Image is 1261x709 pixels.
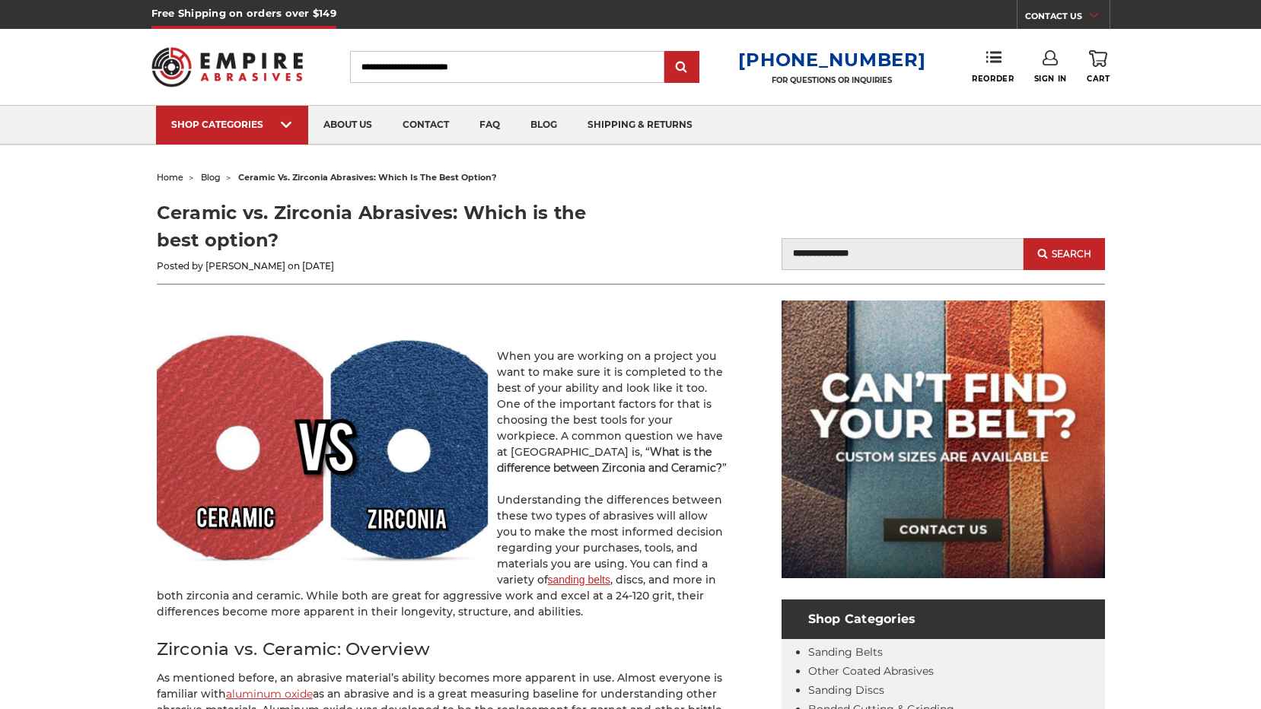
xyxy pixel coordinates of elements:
[201,172,221,183] a: blog
[808,664,934,678] a: Other Coated Abrasives
[972,50,1014,83] a: Reorder
[157,636,728,663] h2: Zirconia vs. Ceramic: Overview
[226,687,313,701] a: aluminum oxide
[238,172,496,183] span: ceramic vs. zirconia abrasives: which is the best option?
[972,74,1014,84] span: Reorder
[387,106,464,145] a: contact
[548,574,611,586] a: sanding belts
[782,599,1105,639] h4: Shop Categories
[157,199,631,254] h1: Ceramic vs. Zirconia Abrasives: Which is the best option?
[667,52,697,83] input: Submit
[1034,74,1067,84] span: Sign In
[738,49,925,71] a: [PHONE_NUMBER]
[808,645,883,659] a: Sanding Belts
[171,119,293,130] div: SHOP CATEGORIES
[1025,8,1110,29] a: CONTACT US
[808,683,884,697] a: Sanding Discs
[1087,74,1110,84] span: Cart
[1024,238,1104,270] button: Search
[157,259,631,273] p: Posted by [PERSON_NAME] on [DATE]
[782,300,1105,578] img: promo banner for custom belts.
[308,106,387,145] a: about us
[738,75,925,85] p: FOR QUESTIONS OR INQUIRIES
[157,316,489,577] img: Ceramic vs. Zirconia Abrasives: Which is the best option?
[157,172,183,183] a: home
[151,37,304,97] img: Empire Abrasives
[1052,249,1091,259] span: Search
[572,106,708,145] a: shipping & returns
[1087,50,1110,84] a: Cart
[464,106,515,145] a: faq
[515,106,572,145] a: blog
